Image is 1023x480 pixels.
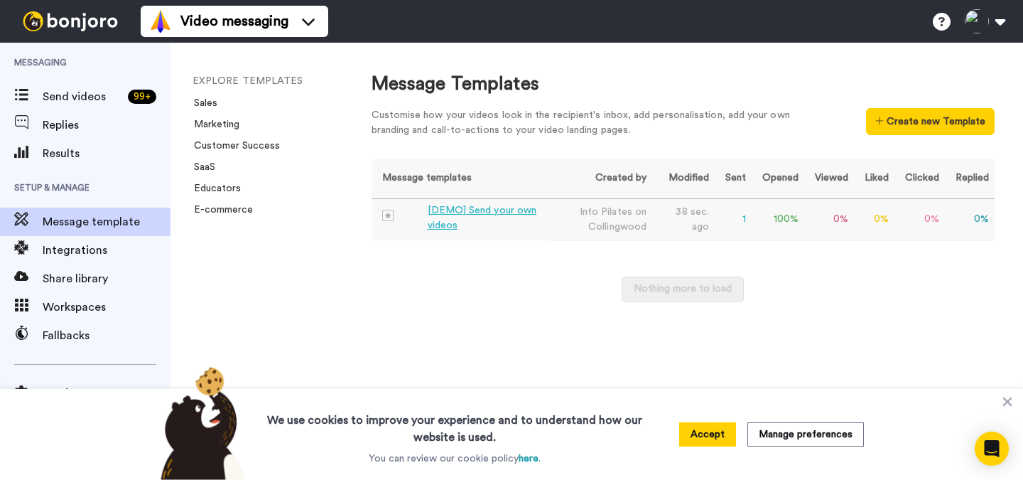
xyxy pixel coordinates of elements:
span: Video messaging [180,11,288,31]
div: [DEMO] Send your own videos [428,203,543,233]
h3: We use cookies to improve your experience and to understand how our website is used. [253,403,656,446]
td: Info [548,198,652,240]
th: Sent [715,159,752,198]
span: Replies [43,117,170,134]
th: Message templates [372,159,549,198]
span: Integrations [43,242,170,259]
td: 1 [715,198,752,240]
button: Accept [679,422,736,447]
a: Customer Success [185,141,280,151]
th: Created by [548,159,652,198]
a: Sales [185,98,217,108]
span: Message template [43,213,170,230]
td: 100 % [752,198,804,240]
div: Customise how your videos look in the recipient's inbox, add personalisation, add your own brandi... [372,108,812,138]
img: demo-template.svg [382,210,394,221]
div: Open Intercom Messenger [975,432,1009,466]
th: Replied [945,159,995,198]
th: Liked [854,159,894,198]
div: 99 + [128,90,156,104]
p: You can review our cookie policy . [369,452,541,466]
img: bear-with-cookie.png [148,366,253,480]
th: Modified [652,159,715,198]
a: here [519,454,538,464]
button: Create new Template [866,108,995,135]
a: SaaS [185,162,215,172]
th: Viewed [804,159,854,198]
span: Share library [43,270,170,287]
li: EXPLORE TEMPLATES [193,74,384,89]
span: Pilates on Collingwood [588,207,646,232]
button: Nothing more to load [622,277,744,302]
a: E-commerce [185,205,253,215]
div: Message Templates [372,71,995,97]
th: Clicked [894,159,945,198]
img: vm-color.svg [149,10,172,33]
a: Educators [185,183,241,193]
td: 0 % [854,198,894,240]
span: Settings [43,385,170,402]
td: 0 % [894,198,945,240]
button: Manage preferences [747,422,864,447]
img: bj-logo-header-white.svg [17,11,124,31]
span: Fallbacks [43,327,170,344]
td: 38 sec. ago [652,198,715,240]
td: 0 % [804,198,854,240]
span: Results [43,145,170,162]
th: Opened [752,159,804,198]
span: Workspaces [43,299,170,316]
a: Marketing [185,119,239,129]
td: 0 % [945,198,995,240]
span: Send videos [43,88,122,105]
